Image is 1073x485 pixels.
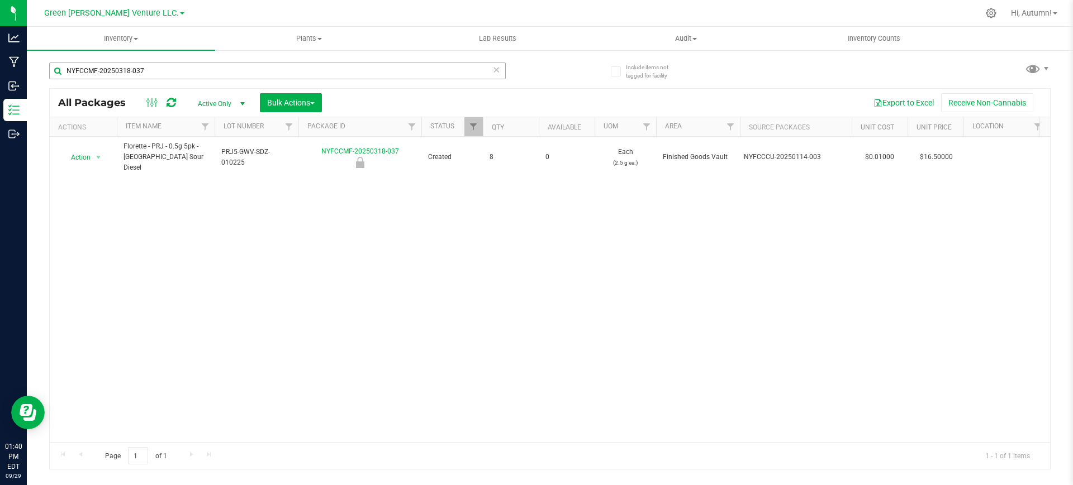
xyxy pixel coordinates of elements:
a: Inventory Counts [780,27,968,50]
span: 0 [545,152,588,162]
a: UOM [604,122,618,130]
span: Clear [492,63,500,77]
span: Each [601,147,649,168]
inline-svg: Outbound [8,128,20,140]
span: Plants [216,33,403,44]
span: Finished Goods Vault [663,152,733,162]
div: Actions [58,123,112,131]
input: 1 [128,447,148,464]
span: Lab Results [464,33,531,44]
a: Unit Price [917,123,952,131]
a: Area [665,122,682,130]
a: Lot Number [224,122,264,130]
span: Created [428,152,476,162]
button: Receive Non-Cannabis [941,93,1033,112]
span: select [92,150,106,165]
a: Plants [215,27,403,50]
button: Bulk Actions [260,93,322,112]
a: Filter [1029,117,1047,136]
button: Export to Excel [866,93,941,112]
inline-svg: Inventory [8,104,20,116]
th: Source Packages [740,117,852,137]
a: Status [430,122,454,130]
div: Value 1: NYFCCCU-20250114-003 [744,152,848,162]
p: (2.5 g ea.) [601,157,649,168]
inline-svg: Manufacturing [8,56,20,68]
a: Inventory [27,27,215,50]
p: 09/29 [5,472,22,480]
a: Item Name [126,122,162,130]
div: Retain Sample [297,157,423,168]
a: Qty [492,123,504,131]
inline-svg: Analytics [8,32,20,44]
a: Filter [403,117,421,136]
a: Package ID [307,122,345,130]
a: Location [972,122,1004,130]
span: 1 - 1 of 1 items [976,447,1039,464]
iframe: Resource center [11,396,45,429]
a: Filter [196,117,215,136]
a: Lab Results [403,27,592,50]
span: Green [PERSON_NAME] Venture LLC. [44,8,179,18]
p: 01:40 PM EDT [5,441,22,472]
span: Inventory [27,33,215,44]
span: Audit [592,33,780,44]
span: All Packages [58,97,137,109]
span: Florette - PRJ - 0.5g 5pk - [GEOGRAPHIC_DATA] Sour Diesel [124,141,208,174]
div: Manage settings [984,8,998,18]
input: Search Package ID, Item Name, SKU, Lot or Part Number... [49,63,506,79]
inline-svg: Inbound [8,80,20,92]
a: NYFCCMF-20250318-037 [321,147,399,155]
span: Inventory Counts [833,33,915,44]
span: Page of 1 [96,447,176,464]
span: Action [61,150,91,165]
a: Audit [592,27,780,50]
a: Filter [721,117,740,136]
span: PRJ5-GWV-SDZ-010225 [221,147,292,168]
a: Unit Cost [861,123,894,131]
a: Filter [638,117,656,136]
td: $0.01000 [852,137,908,178]
a: Filter [464,117,483,136]
a: Filter [280,117,298,136]
a: Available [548,123,581,131]
span: $16.50000 [914,149,958,165]
span: Include items not tagged for facility [626,63,682,80]
span: Bulk Actions [267,98,315,107]
span: Hi, Autumn! [1011,8,1052,17]
span: 8 [490,152,532,162]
